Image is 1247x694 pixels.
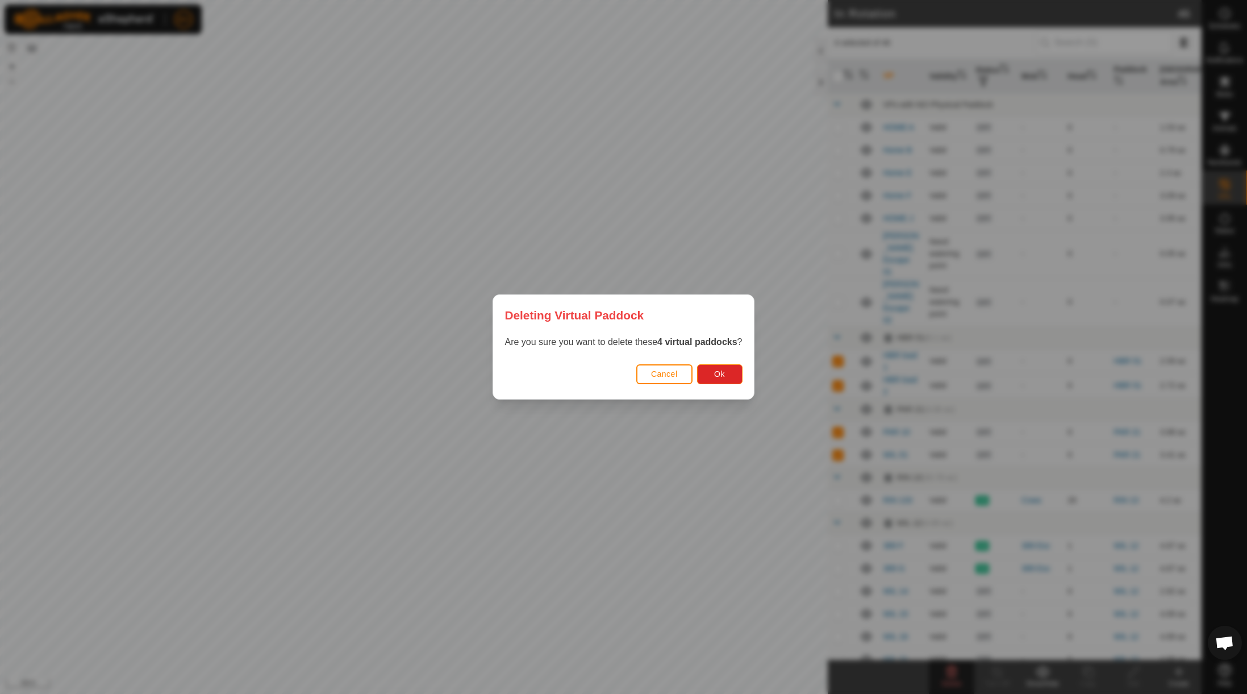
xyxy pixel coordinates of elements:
span: Deleting Virtual Paddock [504,306,644,324]
button: Ok [697,364,743,384]
span: Are you sure you want to delete these ? [504,337,742,347]
div: Open chat [1208,626,1242,660]
strong: 4 virtual paddocks [657,337,737,347]
button: Cancel [636,364,693,384]
span: Ok [714,369,725,379]
span: Cancel [651,369,678,379]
